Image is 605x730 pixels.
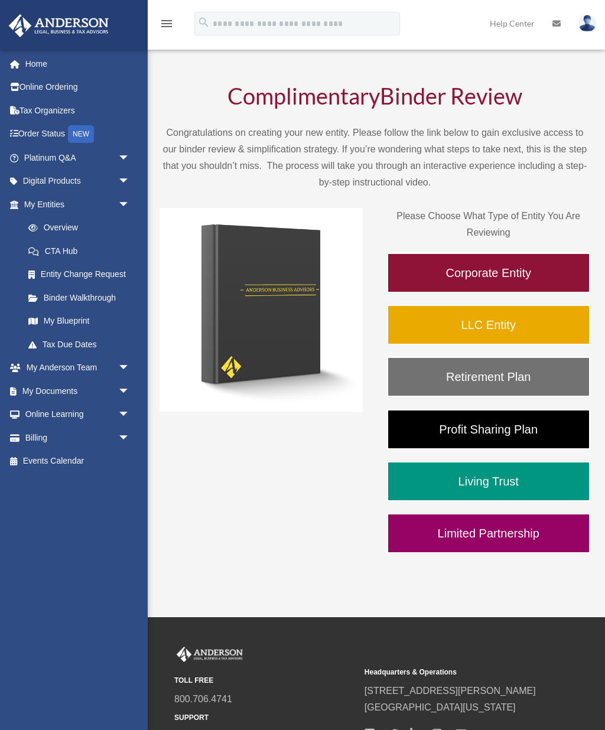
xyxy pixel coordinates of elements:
a: Events Calendar [8,449,148,473]
a: Tax Due Dates [17,333,148,356]
a: 800.706.4741 [174,694,232,704]
span: arrow_drop_down [118,426,142,450]
img: User Pic [578,15,596,32]
i: search [197,16,210,29]
a: My Anderson Teamarrow_drop_down [8,356,148,380]
span: arrow_drop_down [118,146,142,170]
a: My Documentsarrow_drop_down [8,379,148,403]
span: arrow_drop_down [118,379,142,403]
span: arrow_drop_down [118,356,142,380]
a: Online Learningarrow_drop_down [8,403,148,426]
img: Anderson Advisors Platinum Portal [5,14,112,37]
a: Home [8,52,148,76]
a: [GEOGRAPHIC_DATA][US_STATE] [365,702,516,712]
a: Living Trust [387,461,590,501]
a: menu [160,21,174,31]
img: Anderson Advisors Platinum Portal [174,647,245,662]
a: CTA Hub [17,239,148,263]
span: arrow_drop_down [118,403,142,427]
i: menu [160,17,174,31]
a: Retirement Plan [387,357,590,397]
a: Tax Organizers [8,99,148,122]
a: Entity Change Request [17,263,148,286]
a: LLC Entity [387,305,590,345]
p: Congratulations on creating your new entity. Please follow the link below to gain exclusive acces... [160,125,590,191]
a: Binder Walkthrough [17,286,142,309]
a: Billingarrow_drop_down [8,426,148,449]
a: Overview [17,216,148,240]
a: Order StatusNEW [8,122,148,146]
a: My Blueprint [17,309,148,333]
a: Online Ordering [8,76,148,99]
span: arrow_drop_down [118,170,142,194]
a: Digital Productsarrow_drop_down [8,170,148,193]
span: Binder Review [380,82,522,109]
small: Headquarters & Operations [365,666,547,679]
small: SUPPORT [174,712,356,724]
div: NEW [68,125,94,143]
span: arrow_drop_down [118,193,142,217]
a: Platinum Q&Aarrow_drop_down [8,146,148,170]
a: [STREET_ADDRESS][PERSON_NAME] [365,686,536,696]
a: Limited Partnership [387,513,590,553]
a: Corporate Entity [387,253,590,293]
small: TOLL FREE [174,674,356,687]
p: Please Choose What Type of Entity You Are Reviewing [387,208,590,241]
a: Profit Sharing Plan [387,409,590,449]
a: My Entitiesarrow_drop_down [8,193,148,216]
span: Complimentary [227,82,380,109]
